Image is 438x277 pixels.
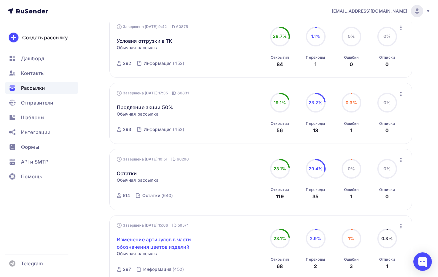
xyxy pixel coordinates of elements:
[348,166,355,171] span: 0%
[21,69,45,77] span: Контакты
[117,170,137,177] a: Остатки
[117,45,159,51] span: Обычная рассылка
[385,193,389,200] div: 0
[310,236,321,241] span: 2.9%
[5,141,78,153] a: Формы
[143,125,185,134] a: Информация (452)
[143,266,171,272] div: Информация
[21,260,43,267] span: Telegram
[332,8,407,14] span: [EMAIL_ADDRESS][DOMAIN_NAME]
[344,257,359,262] div: Ошибки
[306,121,325,126] div: Переходы
[385,127,389,134] div: 0
[276,193,283,200] div: 119
[21,99,54,106] span: Отправители
[21,129,51,136] span: Интеграции
[161,192,173,199] div: (640)
[5,97,78,109] a: Отправители
[277,127,283,134] div: 56
[176,24,188,30] span: 60875
[311,34,320,39] span: 1.1%
[123,192,130,199] div: 514
[386,263,388,270] div: 1
[171,156,176,162] span: ID
[178,222,189,228] span: 59574
[271,187,289,192] div: Открытия
[144,60,172,66] div: Информация
[348,236,354,241] span: 1%
[348,34,355,39] span: 0%
[172,222,176,228] span: ID
[5,52,78,65] a: Дашборд
[271,257,289,262] div: Открытия
[21,173,42,180] span: Помощь
[313,127,318,134] div: 13
[117,37,172,45] a: Условия отгрузки в ТК
[123,126,131,133] div: 293
[332,5,431,17] a: [EMAIL_ADDRESS][DOMAIN_NAME]
[117,104,173,111] a: Продление акции 50%
[21,114,44,121] span: Шаблоны
[385,61,389,68] div: 0
[117,251,159,257] span: Обычная рассылка
[379,187,395,192] div: Отписки
[309,166,323,171] span: 29.4%
[383,100,391,105] span: 0%
[344,55,359,60] div: Ошибки
[350,263,353,270] div: 3
[383,34,391,39] span: 0%
[350,193,352,200] div: 1
[172,266,184,272] div: (452)
[142,191,174,200] a: Остатки (640)
[5,111,78,124] a: Шаблоны
[21,55,44,62] span: Дашборд
[379,121,395,126] div: Отписки
[117,90,189,96] div: Завершена [DATE] 17:35
[5,82,78,94] a: Рассылки
[177,90,189,96] span: 60831
[271,121,289,126] div: Открытия
[143,58,185,68] a: Информация (452)
[383,166,391,171] span: 0%
[22,34,68,41] div: Создать рассылку
[274,166,286,171] span: 23.1%
[144,126,172,133] div: Информация
[143,264,185,274] a: Информация (452)
[123,60,131,66] div: 292
[273,34,287,39] span: 28.7%
[346,100,357,105] span: 0.3%
[344,121,359,126] div: Ошибки
[177,156,189,162] span: 60290
[306,257,325,262] div: Переходы
[344,187,359,192] div: Ошибки
[173,126,184,133] div: (452)
[277,263,283,270] div: 68
[117,236,222,251] a: Изменение артикулов в части обозначения цветов изделий
[21,84,45,92] span: Рассылки
[170,24,175,30] span: ID
[314,263,317,270] div: 2
[21,158,48,165] span: API и SMTP
[381,236,393,241] span: 0.3%
[379,55,395,60] div: Отписки
[5,67,78,79] a: Контакты
[117,156,189,162] div: Завершена [DATE] 10:51
[274,236,286,241] span: 23.1%
[350,61,353,68] div: 0
[117,111,159,117] span: Обычная рассылка
[173,60,184,66] div: (452)
[142,192,160,199] div: Остатки
[306,187,325,192] div: Переходы
[312,193,318,200] div: 35
[350,127,352,134] div: 1
[172,90,176,96] span: ID
[21,143,39,151] span: Формы
[309,100,323,105] span: 23.2%
[117,24,188,30] div: Завершена [DATE] 9:42
[123,266,131,272] div: 297
[379,257,395,262] div: Отписки
[314,61,317,68] div: 1
[271,55,289,60] div: Открытия
[306,55,325,60] div: Переходы
[274,100,286,105] span: 19.1%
